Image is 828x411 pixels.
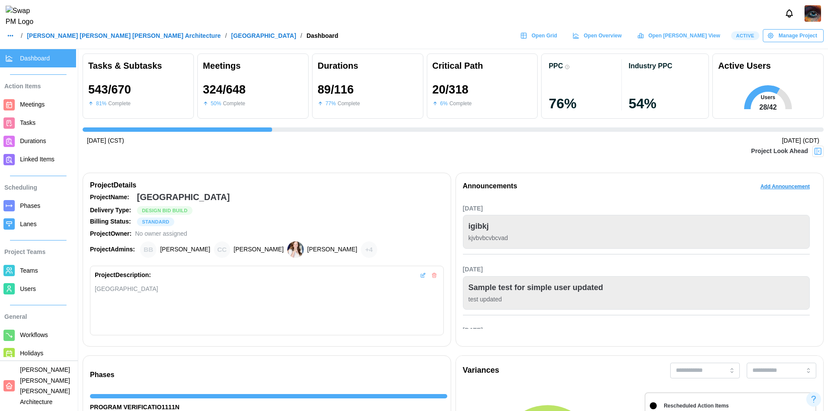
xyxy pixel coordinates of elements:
[805,5,821,22] img: 2Q==
[20,101,45,108] span: Meetings
[287,241,304,258] img: Heather Bemis
[532,30,557,42] span: Open Grid
[214,241,230,258] div: Chris Cosenza
[90,217,133,227] div: Billing Status:
[763,29,824,42] button: Manage Project
[90,246,135,253] strong: Project Admins:
[463,326,810,335] div: [DATE]
[338,100,360,108] div: Complete
[751,147,808,156] div: Project Look Ahead
[326,100,336,108] div: 77 %
[549,62,563,70] div: PPC
[20,366,70,405] span: [PERSON_NAME] [PERSON_NAME] [PERSON_NAME] Architecture
[361,241,377,258] div: + 4
[549,97,622,110] div: 76 %
[718,59,771,73] div: Active Users
[300,33,302,39] div: /
[318,83,354,96] div: 89 / 116
[632,29,726,42] a: Open [PERSON_NAME] View
[21,33,23,39] div: /
[223,100,245,108] div: Complete
[135,229,187,239] div: No owner assigned
[463,204,810,214] div: [DATE]
[20,119,36,126] span: Tasks
[142,218,170,226] span: STANDARD
[782,136,819,146] div: [DATE] (CDT)
[20,156,54,163] span: Linked Items
[203,83,246,96] div: 324 / 648
[628,97,702,110] div: 54 %
[90,193,133,202] div: Project Name:
[87,136,124,146] div: [DATE] (CST)
[449,100,472,108] div: Complete
[27,33,221,39] a: [PERSON_NAME] [PERSON_NAME] [PERSON_NAME] Architecture
[90,230,132,237] strong: Project Owner:
[88,59,188,73] div: Tasks & Subtasks
[628,62,672,70] div: Industry PPC
[142,207,188,214] span: Design Bid Build
[432,59,532,73] div: Critical Path
[814,147,822,156] img: Project Look Ahead Button
[90,180,444,191] div: Project Details
[6,6,41,27] img: Swap PM Logo
[469,282,603,294] div: Sample test for simple user updated
[211,100,221,108] div: 50 %
[20,350,43,357] span: Holidays
[782,6,797,21] button: Notifications
[754,180,816,193] button: Add Announcement
[20,285,36,292] span: Users
[231,33,296,39] a: [GEOGRAPHIC_DATA]
[469,295,805,304] div: test updated
[203,59,303,73] div: Meetings
[440,100,448,108] div: 6 %
[225,33,227,39] div: /
[736,32,754,40] span: Active
[96,100,106,108] div: 81 %
[108,100,130,108] div: Complete
[760,180,810,193] span: Add Announcement
[88,83,131,96] div: 543 / 670
[307,245,357,254] div: [PERSON_NAME]
[20,137,46,144] span: Durations
[463,364,499,377] div: Variances
[160,245,210,254] div: [PERSON_NAME]
[20,202,40,209] span: Phases
[584,30,622,42] span: Open Overview
[90,206,133,215] div: Delivery Type:
[20,55,50,62] span: Dashboard
[463,265,810,274] div: [DATE]
[664,402,729,410] div: Rescheduled Action Items
[234,245,284,254] div: [PERSON_NAME]
[95,271,151,280] div: Project Description:
[20,331,48,338] span: Workflows
[778,30,817,42] span: Manage Project
[137,190,230,204] div: [GEOGRAPHIC_DATA]
[20,221,37,227] span: Lanes
[648,30,720,42] span: Open [PERSON_NAME] View
[568,29,628,42] a: Open Overview
[463,181,517,192] div: Announcements
[95,284,439,294] div: [GEOGRAPHIC_DATA]
[432,83,469,96] div: 20 / 318
[140,241,156,258] div: Brian Baldwin
[20,267,38,274] span: Teams
[318,59,418,73] div: Durations
[469,234,805,243] div: kjvbvbcvbcvad
[469,221,489,233] div: igibkj
[90,370,447,381] div: Phases
[805,5,821,22] a: Zulqarnain Khalil
[516,29,564,42] a: Open Grid
[306,33,338,39] div: Dashboard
